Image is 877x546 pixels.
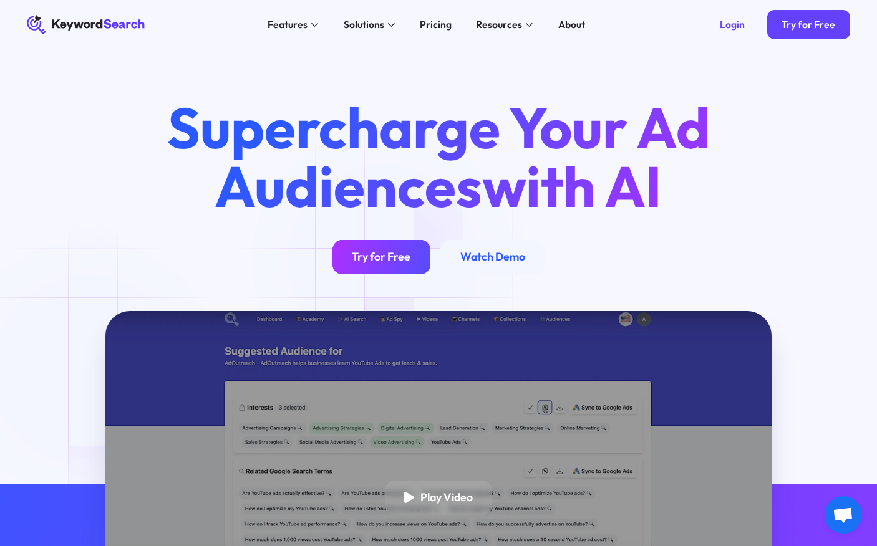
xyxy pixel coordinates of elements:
[551,15,593,35] a: About
[412,15,459,35] a: Pricing
[825,496,862,534] div: Open chat
[344,17,384,32] div: Solutions
[767,10,850,39] a: Try for Free
[558,17,585,32] div: About
[143,98,735,215] h1: Supercharge Your Ad Audiences
[268,17,308,32] div: Features
[420,491,473,504] div: Play Video
[782,19,835,31] div: Try for Free
[460,250,525,264] div: Watch Demo
[420,17,452,32] div: Pricing
[705,10,759,39] a: Login
[352,250,410,264] div: Try for Free
[332,240,430,274] a: Try for Free
[476,17,522,32] div: Resources
[720,19,745,31] div: Login
[482,150,662,222] span: with AI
